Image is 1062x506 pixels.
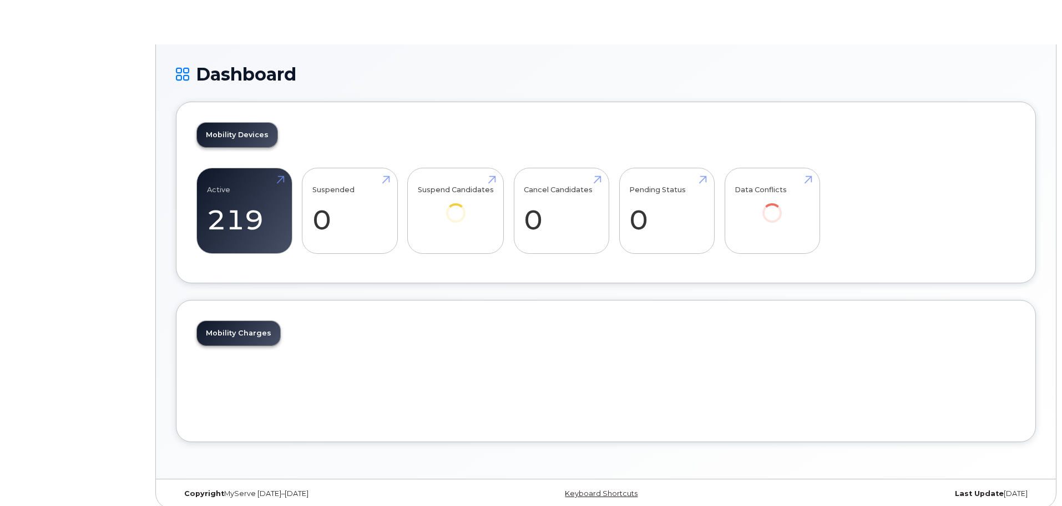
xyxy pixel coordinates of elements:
[184,489,224,498] strong: Copyright
[176,489,463,498] div: MyServe [DATE]–[DATE]
[749,489,1036,498] div: [DATE]
[197,321,280,345] a: Mobility Charges
[565,489,638,498] a: Keyboard Shortcuts
[735,174,810,238] a: Data Conflicts
[207,174,282,248] a: Active 219
[629,174,704,248] a: Pending Status 0
[197,123,277,147] a: Mobility Devices
[312,174,387,248] a: Suspended 0
[418,174,494,238] a: Suspend Candidates
[176,64,1036,84] h1: Dashboard
[955,489,1004,498] strong: Last Update
[524,174,599,248] a: Cancel Candidates 0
